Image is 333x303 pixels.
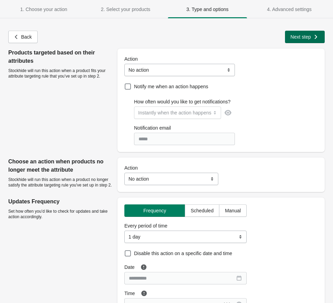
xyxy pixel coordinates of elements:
button: Back [8,31,38,43]
p: Set how often you’d like to check for updates and take action accordingly. [8,209,112,220]
span: How often would you like to get notifications? [134,99,230,104]
button: Manual [219,204,247,217]
span: Disable this action on a specific date and time [134,251,232,256]
p: Products targeted based on their attributes [8,49,112,65]
p: Stockhide will run this action when a product fits your attribute targeting rule that you’ve set ... [8,68,112,79]
span: 1. Choose your action [20,7,67,12]
span: 4. Advanced settings [267,7,312,12]
span: 2. Select your products [101,7,150,12]
p: Updates Frequency [8,198,112,206]
span: Action [124,56,138,62]
span: Back [21,34,32,40]
button: Scheduled [185,204,219,217]
p: Choose an action when products no longer meet the attribute [8,158,112,174]
span: Date [124,264,135,270]
span: Next step [291,34,311,40]
span: Notification email [134,125,171,131]
span: Action [124,165,138,171]
span: 3. Type and options [187,7,229,12]
span: Manual [225,208,241,213]
span: Time [124,291,135,296]
span: Scheduled [191,208,213,213]
span: Frequency [143,208,166,213]
p: Stockhide will run this action when a product no longer satisfy the attribute targeting rule you'... [8,177,112,188]
button: Frequency [124,204,185,217]
span: Every period of time [124,223,168,229]
span: Notify me when an action happens [134,84,208,89]
button: Next step [285,31,325,43]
